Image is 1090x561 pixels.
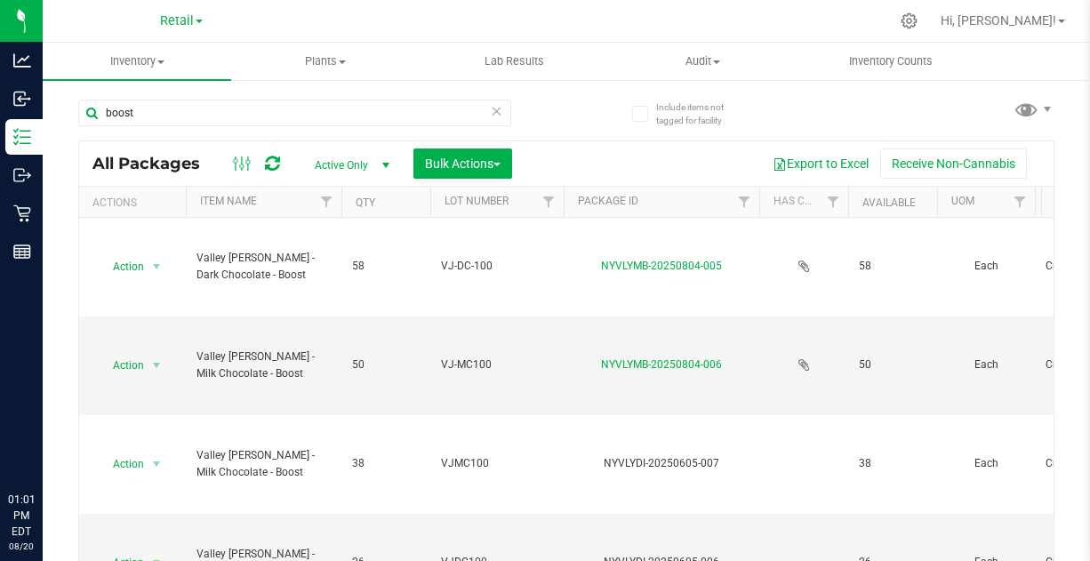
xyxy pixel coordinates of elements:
[420,43,608,80] a: Lab Results
[948,258,1024,275] span: Each
[898,12,920,29] div: Manage settings
[18,419,71,472] iframe: Resource center
[859,258,926,275] span: 58
[656,100,745,127] span: Include items not tagged for facility
[862,196,916,209] a: Available
[92,196,179,209] div: Actions
[97,353,145,378] span: Action
[413,148,512,179] button: Bulk Actions
[232,53,419,69] span: Plants
[231,43,420,80] a: Plants
[356,196,375,209] a: Qty
[13,243,31,260] inline-svg: Reports
[196,250,331,284] span: Valley [PERSON_NAME] - Dark Chocolate - Boost
[352,357,420,373] span: 50
[43,53,231,69] span: Inventory
[146,254,168,279] span: select
[92,154,218,173] span: All Packages
[441,357,553,373] span: VJ-MC100
[425,156,501,171] span: Bulk Actions
[491,100,503,123] span: Clear
[146,452,168,477] span: select
[578,195,638,207] a: Package ID
[8,492,35,540] p: 01:01 PM EDT
[43,43,231,80] a: Inventory
[13,52,31,69] inline-svg: Analytics
[441,455,553,472] span: VJMC100
[445,195,509,207] a: Lot Number
[948,357,1024,373] span: Each
[601,358,722,371] a: NYVLYMB-20250804-006
[561,455,762,472] div: NYVLYDI-20250605-007
[797,43,985,80] a: Inventory Counts
[13,166,31,184] inline-svg: Outbound
[825,53,957,69] span: Inventory Counts
[352,258,420,275] span: 58
[461,53,568,69] span: Lab Results
[78,100,511,126] input: Search Package ID, Item Name, SKU, Lot or Part Number...
[312,187,341,217] a: Filter
[601,260,722,272] a: NYVLYMB-20250804-005
[880,148,1027,179] button: Receive Non-Cannabis
[146,353,168,378] span: select
[948,455,1024,472] span: Each
[97,254,145,279] span: Action
[13,90,31,108] inline-svg: Inbound
[534,187,564,217] a: Filter
[730,187,759,217] a: Filter
[13,128,31,146] inline-svg: Inventory
[352,455,420,472] span: 38
[1006,187,1035,217] a: Filter
[951,195,974,207] a: UOM
[97,452,145,477] span: Action
[859,455,926,472] span: 38
[859,357,926,373] span: 50
[609,53,796,69] span: Audit
[196,447,331,481] span: Valley [PERSON_NAME] - Milk Chocolate - Boost
[941,13,1056,28] span: Hi, [PERSON_NAME]!
[13,204,31,222] inline-svg: Retail
[160,13,194,28] span: Retail
[200,195,257,207] a: Item Name
[759,187,848,218] th: Has COA
[196,349,331,382] span: Valley [PERSON_NAME] - Milk Chocolate - Boost
[608,43,797,80] a: Audit
[441,258,553,275] span: VJ-DC-100
[819,187,848,217] a: Filter
[761,148,880,179] button: Export to Excel
[8,540,35,553] p: 08/20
